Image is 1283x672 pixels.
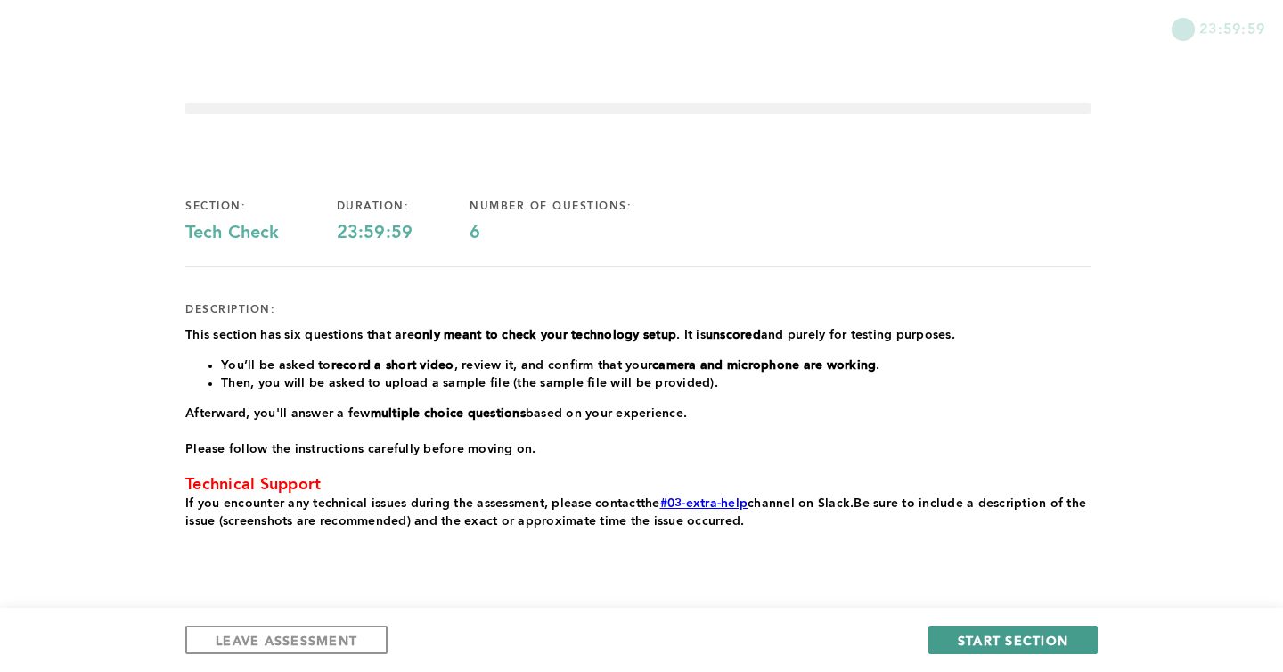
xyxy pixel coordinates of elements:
li: Then, you will be asked to upload a sample file (the sample file will be provided). [221,374,1091,392]
span: If you encounter any technical issues during the assessment, please contact [185,497,641,510]
div: Tech Check [185,223,337,244]
li: You’ll be asked to , review it, and confirm that your . [221,356,1091,374]
p: This section has six questions that are . It is and purely for testing purposes. [185,326,1091,344]
div: section: [185,200,337,214]
strong: multiple choice questions [371,407,526,420]
span: 23:59:59 [1199,18,1265,38]
span: . [850,497,854,510]
strong: unscored [706,329,761,341]
p: the channel on Slack Be sure to include a description of the issue (screenshots are recommended) ... [185,495,1091,530]
div: 6 [470,223,689,244]
strong: only meant to check your technology setup [414,329,676,341]
span: LEAVE ASSESSMENT [216,632,357,649]
span: Technical Support [185,477,321,493]
div: description: [185,303,275,317]
a: #03-extra-help [660,497,748,510]
strong: camera and microphone are working [652,359,876,372]
button: LEAVE ASSESSMENT [185,626,388,654]
span: START SECTION [958,632,1068,649]
p: Afterward, you'll answer a few based on your experience. [185,405,1091,422]
strong: record a short video [331,359,454,372]
div: 23:59:59 [337,223,470,244]
div: number of questions: [470,200,689,214]
p: Please follow the instructions carefully before moving on. [185,440,1091,458]
button: START SECTION [928,626,1098,654]
div: duration: [337,200,470,214]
